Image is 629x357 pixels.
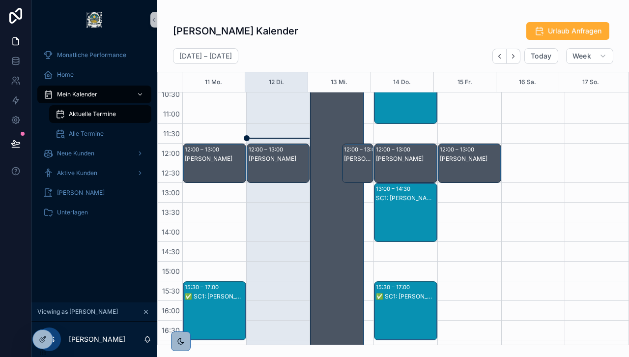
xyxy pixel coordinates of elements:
[374,282,437,340] div: 15:30 – 17:00✅ SC1: [PERSON_NAME]
[344,155,372,163] div: [PERSON_NAME]
[159,188,182,197] span: 13:00
[438,144,501,182] div: 12:00 – 13:00[PERSON_NAME]
[159,169,182,177] span: 12:30
[159,90,182,98] span: 10:30
[344,145,381,154] div: 12:00 – 13:00
[376,194,436,202] div: SC1: [PERSON_NAME]
[31,39,157,234] div: scrollable content
[185,145,222,154] div: 12:00 – 13:00
[159,306,182,315] span: 16:00
[161,129,182,138] span: 11:30
[57,149,94,157] span: Neue Kunden
[548,26,601,36] span: Urlaub Anfragen
[376,145,413,154] div: 12:00 – 13:00
[185,282,221,292] div: 15:30 – 17:00
[159,228,182,236] span: 14:00
[331,72,347,92] button: 13 Mi.
[173,24,298,38] h1: [PERSON_NAME] Kalender
[440,145,477,154] div: 12:00 – 13:00
[376,293,436,300] div: ✅ SC1: [PERSON_NAME]
[57,51,126,59] span: Monatliche Performance
[185,293,245,300] div: ✅ SC1: [PERSON_NAME]
[37,204,151,221] a: Unterlagen
[37,66,151,84] a: Home
[572,52,591,60] span: Week
[57,189,105,197] span: [PERSON_NAME]
[69,130,104,138] span: Alle Termine
[49,105,151,123] a: Aktuelle Termine
[524,48,558,64] button: Today
[376,155,436,163] div: [PERSON_NAME]
[582,72,599,92] button: 17 So.
[526,22,609,40] button: Urlaub Anfragen
[37,184,151,202] a: [PERSON_NAME]
[159,208,182,216] span: 13:30
[69,334,125,344] p: [PERSON_NAME]
[159,149,182,157] span: 12:00
[179,51,232,61] h2: [DATE] – [DATE]
[57,208,88,216] span: Unterlagen
[205,72,222,92] button: 11 Mo.
[185,155,245,163] div: [PERSON_NAME]
[376,282,412,292] div: 15:30 – 17:00
[160,287,182,295] span: 15:30
[57,169,97,177] span: Aktive Kunden
[37,46,151,64] a: Monatliche Performance
[159,326,182,334] span: 16:30
[57,90,97,98] span: Mein Kalender
[374,65,437,123] div: 10:00 – 11:30SC1: [PERSON_NAME]
[374,183,437,241] div: 13:00 – 14:30SC1: [PERSON_NAME]
[49,125,151,143] a: Alle Termine
[492,49,507,64] button: Back
[343,144,373,182] div: 12:00 – 13:00[PERSON_NAME]
[457,72,472,92] button: 15 Fr.
[440,155,500,163] div: [PERSON_NAME]
[269,72,284,92] button: 12 Di.
[57,71,74,79] span: Home
[376,184,413,194] div: 13:00 – 14:30
[247,144,310,182] div: 12:00 – 13:00[PERSON_NAME]
[86,12,102,28] img: App logo
[374,144,437,182] div: 12:00 – 13:00[PERSON_NAME]
[183,282,246,340] div: 15:30 – 17:00✅ SC1: [PERSON_NAME]
[37,164,151,182] a: Aktive Kunden
[566,48,613,64] button: Week
[160,267,182,275] span: 15:00
[531,52,552,60] span: Today
[393,72,411,92] button: 14 Do.
[519,72,536,92] button: 16 Sa.
[159,247,182,256] span: 14:30
[37,308,118,316] span: Viewing as [PERSON_NAME]
[37,86,151,103] a: Mein Kalender
[183,144,246,182] div: 12:00 – 13:00[PERSON_NAME]
[161,110,182,118] span: 11:00
[507,49,520,64] button: Next
[69,110,116,118] span: Aktuelle Termine
[37,145,151,162] a: Neue Kunden
[249,145,286,154] div: 12:00 – 13:00
[249,155,309,163] div: [PERSON_NAME]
